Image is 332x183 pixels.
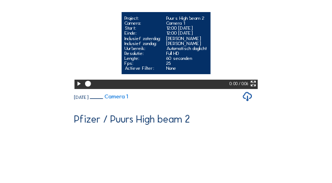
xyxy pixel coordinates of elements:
div: Inclusief zaterdag: [125,36,161,41]
div: Actieve Filter: [125,65,161,70]
div: [PERSON_NAME] [167,41,207,46]
div: Automatisch daglicht [167,46,207,51]
div: Fps: [125,60,161,65]
div: 0: 00 [230,80,239,89]
div: Camera 1 [167,20,207,25]
div: Uurbereik: [125,46,161,51]
div: Resolutie: [125,51,161,56]
a: Camera 1 [90,94,128,100]
div: Pfizer / Puurs High beam 2 [74,114,190,124]
div: Einde: [125,30,161,35]
div: 12:00 [DATE] [167,25,207,30]
div: 60 seconden [167,56,207,60]
div: Full HD [167,51,207,56]
div: Camera: [125,20,161,25]
div: Start: [125,25,161,30]
div: Puurs High beam 2 [167,15,207,20]
div: [DATE] [74,95,88,99]
div: 12:00 [DATE] [167,30,207,35]
div: 25 [167,60,207,65]
div: None [167,65,207,70]
div: Lengte: [125,56,161,60]
div: / 0:06 [239,80,248,89]
div: Project: [125,15,161,20]
div: Inclusief zondag: [125,41,161,46]
div: [PERSON_NAME] [167,36,207,41]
